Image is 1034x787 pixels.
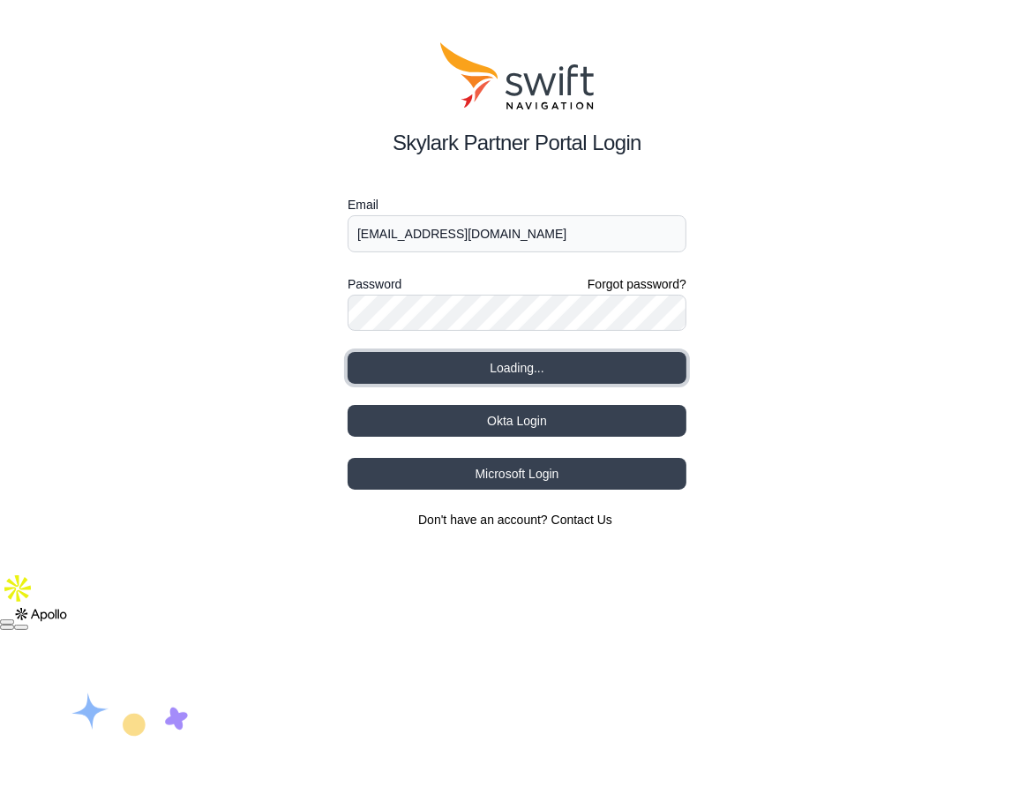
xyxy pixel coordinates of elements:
[348,127,686,159] h2: Skylark Partner Portal Login
[348,458,686,490] button: Microsoft Login
[348,352,686,384] button: Loading...
[348,274,401,295] label: Password
[348,405,686,437] button: Okta Login
[588,275,686,293] a: Forgot password?
[348,511,686,528] section: Don't have an account?
[551,513,612,527] a: Contact Us
[348,194,686,215] label: Email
